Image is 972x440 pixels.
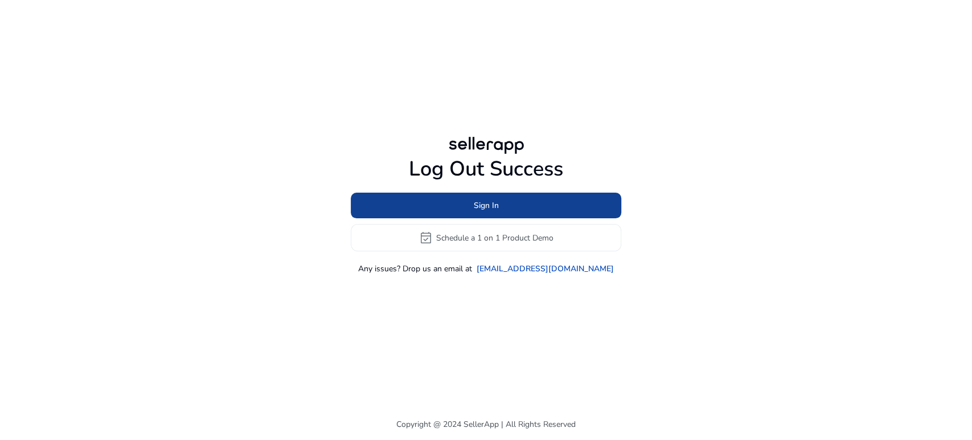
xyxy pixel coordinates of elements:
[419,231,433,245] span: event_available
[474,199,499,211] span: Sign In
[351,193,621,218] button: Sign In
[477,263,614,275] a: [EMAIL_ADDRESS][DOMAIN_NAME]
[358,263,472,275] p: Any issues? Drop us an email at
[351,157,621,181] h1: Log Out Success
[351,224,621,251] button: event_availableSchedule a 1 on 1 Product Demo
